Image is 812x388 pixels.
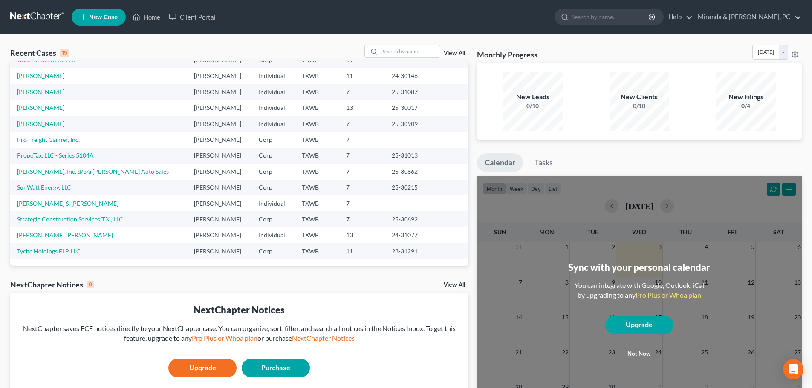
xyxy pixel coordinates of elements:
[252,132,295,147] td: Corp
[252,211,295,227] td: Corp
[295,132,340,147] td: TXWB
[444,50,465,56] a: View All
[60,49,69,57] div: 15
[636,291,701,299] a: Pro Plus or Whoa plan
[295,116,340,132] td: TXWB
[252,84,295,100] td: Individual
[385,227,429,243] td: 24-31077
[339,227,385,243] td: 13
[17,231,113,239] a: [PERSON_NAME] [PERSON_NAME]
[17,216,123,223] a: Strategic Construction Services T.X., LLC
[187,195,252,211] td: [PERSON_NAME]
[385,148,429,164] td: 25-31013
[716,102,776,110] div: 0/4
[10,279,94,290] div: NextChapter Notices
[252,116,295,132] td: Individual
[664,9,693,25] a: Help
[568,261,710,274] div: Sync with your personal calendar
[339,148,385,164] td: 7
[17,104,64,111] a: [PERSON_NAME]
[295,164,340,179] td: TXWB
[605,345,673,362] button: Not now
[295,227,340,243] td: TXWB
[252,68,295,84] td: Individual
[385,180,429,195] td: 25-30215
[783,359,803,379] div: Open Intercom Messenger
[17,152,94,159] a: PropeTax, LLC - Series 5104A
[10,48,69,58] div: Recent Cases
[385,68,429,84] td: 24-30146
[187,84,252,100] td: [PERSON_NAME]
[444,282,465,288] a: View All
[571,281,708,300] div: You can integrate with Google, Outlook, iCal by upgrading to any
[187,211,252,227] td: [PERSON_NAME]
[339,195,385,211] td: 7
[339,132,385,147] td: 7
[339,243,385,259] td: 11
[385,164,429,179] td: 25-30862
[295,195,340,211] td: TXWB
[477,49,537,60] h3: Monthly Progress
[503,92,563,102] div: New Leads
[89,14,118,20] span: New Case
[339,100,385,115] td: 13
[605,316,673,334] a: Upgrade
[295,148,340,164] td: TXWB
[252,227,295,243] td: Individual
[295,243,340,259] td: TXWB
[477,153,523,172] a: Calendar
[187,243,252,259] td: [PERSON_NAME]
[385,116,429,132] td: 25-30909
[339,180,385,195] td: 7
[187,180,252,195] td: [PERSON_NAME]
[385,211,429,227] td: 25-30692
[252,148,295,164] td: Corp
[165,9,220,25] a: Client Portal
[339,211,385,227] td: 7
[17,247,81,255] a: Tyche Holdings ELP, LLC
[295,211,340,227] td: TXWB
[380,45,440,57] input: Search by name...
[503,102,563,110] div: 0/10
[385,100,429,115] td: 25-30017
[252,180,295,195] td: Corp
[295,68,340,84] td: TXWB
[572,9,650,25] input: Search by name...
[295,100,340,115] td: TXWB
[242,359,310,377] a: Purchase
[168,359,237,377] a: Upgrade
[187,227,252,243] td: [PERSON_NAME]
[17,120,64,127] a: [PERSON_NAME]
[17,324,462,343] div: NextChapter saves ECF notices directly to your NextChapter case. You can organize, sort, filter, ...
[339,116,385,132] td: 7
[17,136,80,143] a: Pro Freight Carrier, Inc.
[292,334,355,342] a: NextChapter Notices
[252,243,295,259] td: Corp
[187,148,252,164] td: [PERSON_NAME]
[252,164,295,179] td: Corp
[610,92,669,102] div: New Clients
[339,84,385,100] td: 7
[17,72,64,79] a: [PERSON_NAME]
[716,92,776,102] div: New Filings
[694,9,801,25] a: Miranda & [PERSON_NAME], PC
[339,164,385,179] td: 7
[87,281,94,288] div: 0
[385,84,429,100] td: 25-31087
[17,168,169,175] a: [PERSON_NAME], Inc. d/b/a [PERSON_NAME] Auto Sales
[295,180,340,195] td: TXWB
[610,102,669,110] div: 0/10
[128,9,165,25] a: Home
[339,68,385,84] td: 11
[295,84,340,100] td: TXWB
[17,56,75,63] a: Total Air Services, LLC
[385,243,429,259] td: 23-31291
[187,116,252,132] td: [PERSON_NAME]
[17,303,462,316] div: NextChapter Notices
[17,200,118,207] a: [PERSON_NAME] & [PERSON_NAME]
[192,334,257,342] a: Pro Plus or Whoa plan
[17,184,71,191] a: SunWatt Energy, LLC
[187,68,252,84] td: [PERSON_NAME]
[187,100,252,115] td: [PERSON_NAME]
[187,164,252,179] td: [PERSON_NAME]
